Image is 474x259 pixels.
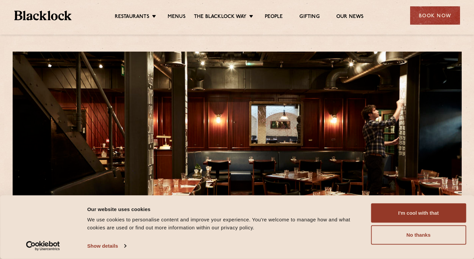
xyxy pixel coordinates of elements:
div: Book Now [410,6,460,25]
a: Gifting [299,14,319,21]
a: Show details [87,241,126,251]
button: I'm cool with that [371,203,466,223]
a: The Blacklock Way [194,14,246,21]
div: Our website uses cookies [87,205,363,213]
a: Menus [168,14,186,21]
a: Restaurants [115,14,149,21]
a: Usercentrics Cookiebot - opens in a new window [14,241,72,251]
img: BL_Textured_Logo-footer-cropped.svg [14,11,72,20]
a: Our News [336,14,364,21]
a: People [265,14,283,21]
div: We use cookies to personalise content and improve your experience. You're welcome to manage how a... [87,216,363,232]
button: No thanks [371,225,466,245]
